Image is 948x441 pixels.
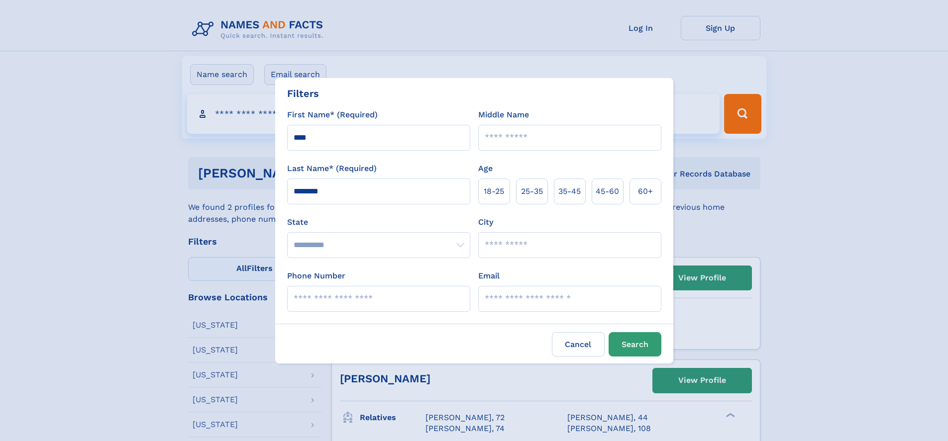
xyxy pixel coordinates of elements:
label: First Name* (Required) [287,109,378,121]
label: Middle Name [478,109,529,121]
label: Cancel [552,332,605,356]
span: 60+ [638,185,653,197]
label: Last Name* (Required) [287,163,377,175]
span: 35‑45 [558,185,581,197]
button: Search [609,332,661,356]
span: 45‑60 [596,185,619,197]
label: Age [478,163,493,175]
div: Filters [287,86,319,101]
span: 25‑35 [521,185,543,197]
label: City [478,216,493,228]
span: 18‑25 [484,185,504,197]
label: Phone Number [287,270,345,282]
label: Email [478,270,500,282]
label: State [287,216,470,228]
